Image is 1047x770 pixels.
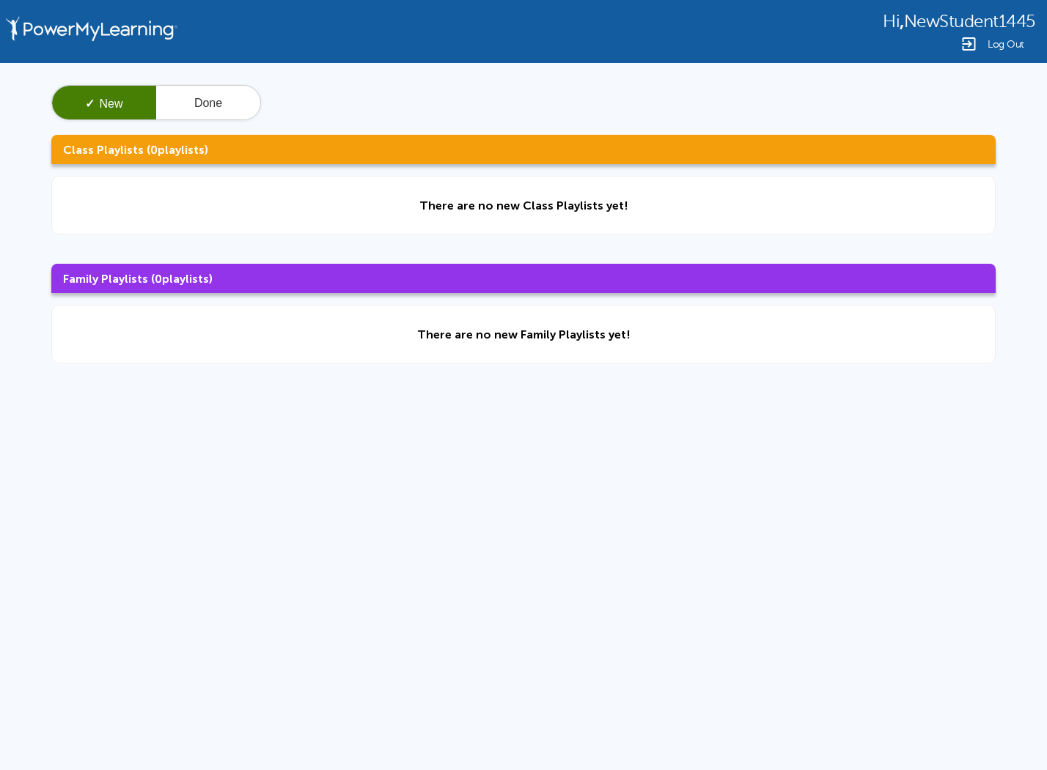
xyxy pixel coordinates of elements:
[85,97,95,110] span: ✓
[883,12,900,32] span: Hi
[419,199,628,212] div: There are no new Class Playlists yet!
[155,272,162,286] span: 0
[52,86,156,121] button: ✓New
[51,264,996,293] h3: Family Playlists ( playlists)
[904,12,1035,32] span: NewStudent1445
[960,35,977,53] img: Logout Icon
[417,327,631,341] div: There are no new Family Playlists yet!
[156,86,260,121] button: Done
[51,135,996,164] h3: Class Playlists ( playlists)
[988,39,1024,50] span: Log Out
[150,143,158,157] span: 0
[883,10,1035,32] div: ,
